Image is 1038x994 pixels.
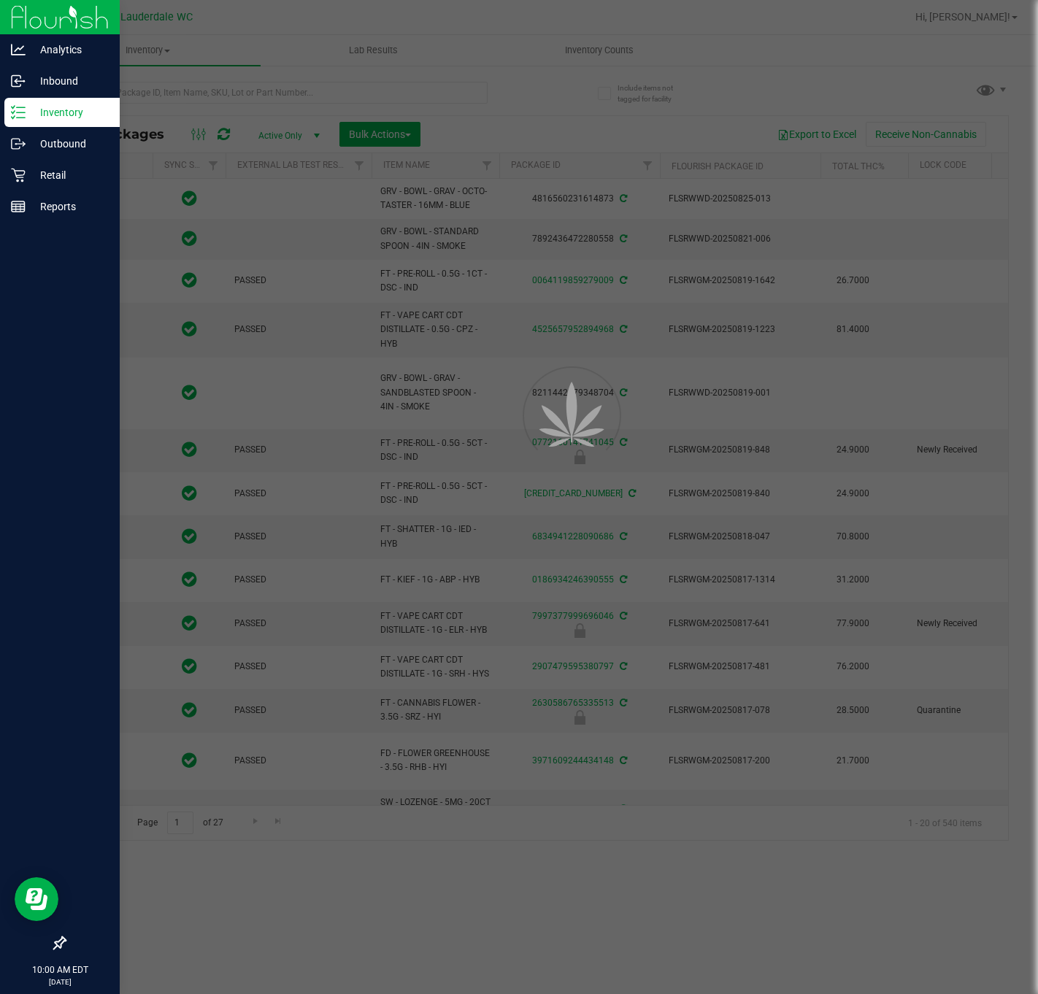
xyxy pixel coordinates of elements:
p: Retail [26,166,113,184]
p: Analytics [26,41,113,58]
p: Inventory [26,104,113,121]
p: [DATE] [7,976,113,987]
p: 10:00 AM EDT [7,963,113,976]
p: Outbound [26,135,113,153]
inline-svg: Reports [11,199,26,214]
inline-svg: Inbound [11,74,26,88]
inline-svg: Inventory [11,105,26,120]
inline-svg: Outbound [11,136,26,151]
p: Reports [26,198,113,215]
iframe: Resource center [15,877,58,921]
inline-svg: Retail [11,168,26,182]
p: Inbound [26,72,113,90]
inline-svg: Analytics [11,42,26,57]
